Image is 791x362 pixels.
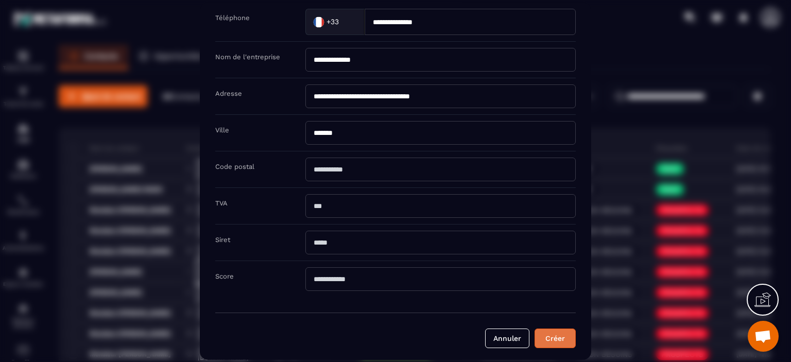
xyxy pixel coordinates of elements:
[748,321,779,352] a: Ouvrir le chat
[215,53,280,60] label: Nom de l'entreprise
[215,235,230,243] label: Siret
[215,126,229,133] label: Ville
[341,14,354,29] input: Search for option
[326,16,339,27] span: +33
[215,272,234,280] label: Score
[485,328,529,348] button: Annuler
[215,162,254,170] label: Code postal
[305,8,365,35] div: Search for option
[215,89,242,97] label: Adresse
[308,11,329,32] img: Country Flag
[215,13,250,21] label: Téléphone
[535,328,576,348] button: Créer
[215,199,228,206] label: TVA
